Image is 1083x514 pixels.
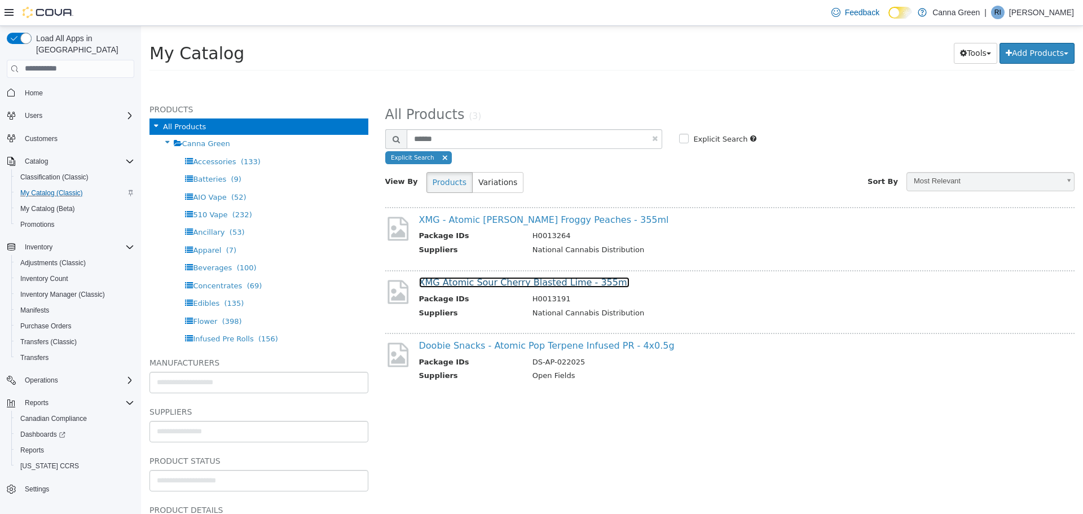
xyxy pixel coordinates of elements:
[20,374,134,387] span: Operations
[20,396,53,410] button: Reports
[827,1,884,24] a: Feedback
[20,173,89,182] span: Classification (Classic)
[285,146,332,167] button: Products
[16,256,90,270] a: Adjustments (Classic)
[2,372,139,388] button: Operations
[16,288,134,301] span: Inventory Manager (Classic)
[16,272,134,285] span: Inventory Count
[16,218,134,231] span: Promotions
[20,482,134,496] span: Settings
[11,255,139,271] button: Adjustments (Classic)
[8,379,227,393] h5: Suppliers
[16,186,87,200] a: My Catalog (Classic)
[16,256,134,270] span: Adjustments (Classic)
[11,318,139,334] button: Purchase Orders
[20,322,72,331] span: Purchase Orders
[20,430,65,439] span: Dashboards
[2,85,139,101] button: Home
[52,220,80,229] span: Apparel
[1009,6,1074,19] p: [PERSON_NAME]
[250,128,293,135] span: Explicit Search
[25,243,52,252] span: Inventory
[52,167,85,175] span: AIO Vape
[2,153,139,169] button: Catalog
[11,350,139,366] button: Transfers
[16,412,134,425] span: Canadian Compliance
[83,273,103,282] span: (135)
[52,273,78,282] span: Edibles
[2,395,139,411] button: Reports
[278,188,528,199] a: XMG - Atomic [PERSON_NAME] Froggy Peaches - 355ml
[8,428,227,442] h5: Product Status
[16,428,70,441] a: Dashboards
[984,6,987,19] p: |
[888,7,912,19] input: Dark Mode
[25,485,49,494] span: Settings
[244,315,270,342] img: missing-image.png
[278,282,383,296] th: Suppliers
[20,337,77,346] span: Transfers (Classic)
[991,6,1005,19] div: Raven Irwin
[20,414,87,423] span: Canadian Compliance
[278,267,383,282] th: Package IDs
[328,85,340,95] small: (3)
[52,291,76,300] span: Flower
[20,109,47,122] button: Users
[16,351,53,364] a: Transfers
[90,167,105,175] span: (52)
[727,151,757,160] span: Sort By
[52,238,91,246] span: Beverages
[383,282,909,296] td: National Cannabis Distribution
[20,155,52,168] button: Catalog
[16,412,91,425] a: Canadian Compliance
[11,185,139,201] button: My Catalog (Classic)
[16,443,49,457] a: Reports
[52,202,83,210] span: Ancillary
[244,189,270,217] img: missing-image.png
[16,351,134,364] span: Transfers
[11,334,139,350] button: Transfers (Classic)
[41,113,89,122] span: Canna Green
[22,96,65,105] span: All Products
[20,86,47,100] a: Home
[331,146,382,167] button: Variations
[16,170,93,184] a: Classification (Classic)
[20,155,134,168] span: Catalog
[2,108,139,124] button: Users
[52,309,112,317] span: Infused Pre Rolls
[117,309,137,317] span: (156)
[16,288,109,301] a: Inventory Manager (Classic)
[845,7,879,18] span: Feedback
[16,335,134,349] span: Transfers (Classic)
[32,33,134,55] span: Load All Apps in [GEOGRAPHIC_DATA]
[16,459,134,473] span: Washington CCRS
[20,374,63,387] button: Operations
[16,186,134,200] span: My Catalog (Classic)
[11,287,139,302] button: Inventory Manager (Classic)
[16,319,76,333] a: Purchase Orders
[11,458,139,474] button: [US_STATE] CCRS
[20,353,49,362] span: Transfers
[25,111,42,120] span: Users
[8,477,227,491] h5: Product Details
[16,428,134,441] span: Dashboards
[20,131,134,146] span: Customers
[52,256,101,264] span: Concentrates
[16,319,134,333] span: Purchase Orders
[20,220,55,229] span: Promotions
[278,204,383,218] th: Package IDs
[106,256,121,264] span: (69)
[20,482,54,496] a: Settings
[25,376,58,385] span: Operations
[90,149,100,157] span: (9)
[16,218,59,231] a: Promotions
[994,6,1001,19] span: RI
[11,427,139,442] a: Dashboards
[16,202,134,216] span: My Catalog (Beta)
[20,132,62,146] a: Customers
[383,218,909,232] td: National Cannabis Distribution
[16,202,80,216] a: My Catalog (Beta)
[20,204,75,213] span: My Catalog (Beta)
[278,218,383,232] th: Suppliers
